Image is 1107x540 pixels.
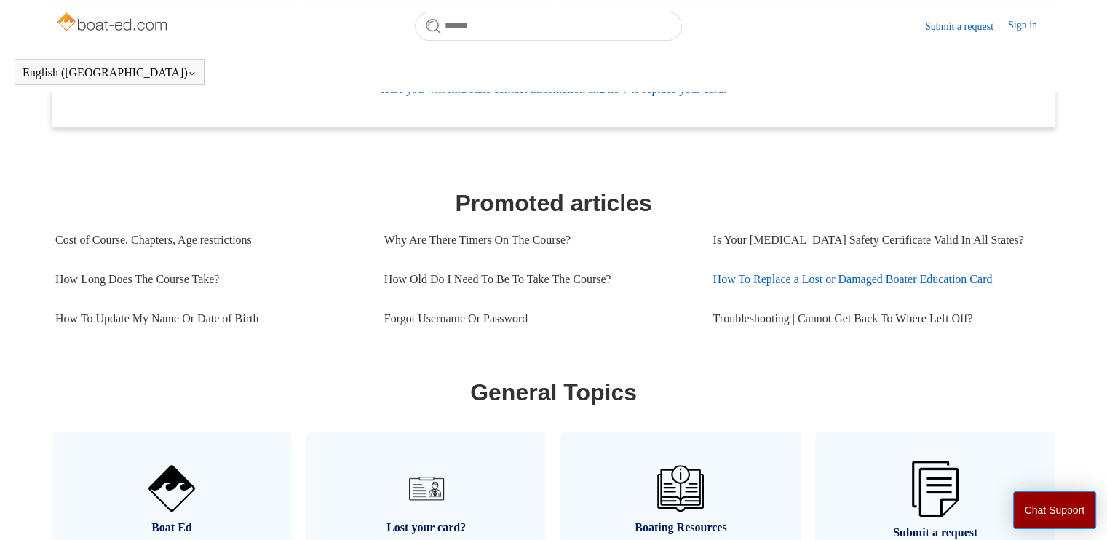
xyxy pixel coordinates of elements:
[55,186,1052,221] h1: Promoted articles
[55,221,362,260] a: Cost of Course, Chapters, Age restrictions
[582,519,779,536] span: Boating Resources
[925,19,1008,34] a: Submit a request
[55,299,362,338] a: How To Update My Name Or Date of Birth
[657,465,704,512] img: 01HZPCYVZMCNPYXCC0DPA2R54M
[1013,491,1097,529] button: Chat Support
[713,260,1041,299] a: How To Replace a Lost or Damaged Boater Education Card
[74,519,270,536] span: Boat Ed
[55,375,1052,410] h1: General Topics
[415,12,682,41] input: Search
[384,299,691,338] a: Forgot Username Or Password
[912,461,959,517] img: 01HZPCYW3NK71669VZTW7XY4G9
[713,221,1041,260] a: Is Your [MEDICAL_DATA] Safety Certificate Valid In All States?
[328,519,525,536] span: Lost your card?
[1008,17,1052,35] a: Sign in
[55,9,171,38] img: Boat-Ed Help Center home page
[713,299,1041,338] a: Troubleshooting | Cannot Get Back To Where Left Off?
[384,221,691,260] a: Why Are There Timers On The Course?
[148,465,195,512] img: 01HZPCYVNCVF44JPJQE4DN11EA
[384,260,691,299] a: How Old Do I Need To Be To Take The Course?
[55,260,362,299] a: How Long Does The Course Take?
[403,465,450,512] img: 01HZPCYVT14CG9T703FEE4SFXC
[23,66,197,79] button: English ([GEOGRAPHIC_DATA])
